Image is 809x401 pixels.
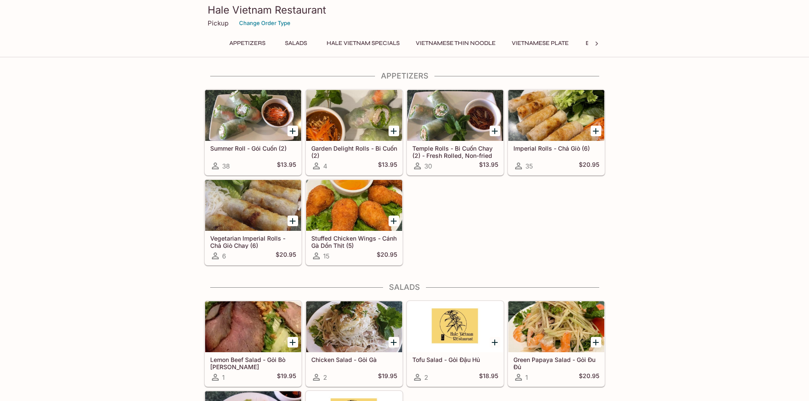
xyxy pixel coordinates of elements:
[277,372,296,382] h5: $19.95
[591,337,601,348] button: Add Green Papaya Salad - Gỏi Đu Đủ
[205,180,301,231] div: Vegetarian Imperial Rolls - Chả Giò Chay (6)
[205,179,302,265] a: Vegetarian Imperial Rolls - Chả Giò Chay (6)6$20.95
[306,301,403,387] a: Chicken Salad - Gỏi Gà2$19.95
[479,372,498,382] h5: $18.95
[222,162,230,170] span: 38
[513,145,599,152] h5: Imperial Rolls - Chả Giò (6)
[306,90,403,175] a: Garden Delight Rolls - Bi Cuốn (2)4$13.95
[412,356,498,363] h5: Tofu Salad - Gỏi Đậu Hủ
[377,251,397,261] h5: $20.95
[306,180,402,231] div: Stuffed Chicken Wings - Cánh Gà Dồn Thịt (5)
[389,337,399,348] button: Add Chicken Salad - Gỏi Gà
[378,372,397,382] h5: $19.95
[306,179,403,265] a: Stuffed Chicken Wings - Cánh Gà Dồn Thịt (5)15$20.95
[205,90,302,175] a: Summer Roll - Gói Cuốn (2)38$13.95
[407,301,503,352] div: Tofu Salad - Gỏi Đậu Hủ
[208,3,602,17] h3: Hale Vietnam Restaurant
[411,37,500,49] button: Vietnamese Thin Noodle
[306,90,402,141] div: Garden Delight Rolls - Bi Cuốn (2)
[508,301,605,387] a: Green Papaya Salad - Gỏi Đu Đủ1$20.95
[424,373,428,381] span: 2
[407,301,504,387] a: Tofu Salad - Gỏi Đậu Hủ2$18.95
[479,161,498,171] h5: $13.95
[579,372,599,382] h5: $20.95
[210,235,296,249] h5: Vegetarian Imperial Rolls - Chả Giò Chay (6)
[277,161,296,171] h5: $13.95
[204,71,605,81] h4: Appetizers
[225,37,270,49] button: Appetizers
[276,251,296,261] h5: $20.95
[235,17,294,30] button: Change Order Type
[288,337,298,348] button: Add Lemon Beef Salad - Gỏi Bò Tái Chanh
[288,216,298,226] button: Add Vegetarian Imperial Rolls - Chả Giò Chay (6)
[424,162,432,170] span: 30
[507,37,573,49] button: Vietnamese Plate
[210,356,296,370] h5: Lemon Beef Salad - Gỏi Bò [PERSON_NAME]
[412,145,498,159] h5: Temple Rolls - Bi Cuốn Chay (2) - Fresh Rolled, Non-fried
[288,126,298,136] button: Add Summer Roll - Gói Cuốn (2)
[323,252,330,260] span: 15
[205,90,301,141] div: Summer Roll - Gói Cuốn (2)
[525,373,528,381] span: 1
[323,162,327,170] span: 4
[591,126,601,136] button: Add Imperial Rolls - Chả Giò (6)
[311,145,397,159] h5: Garden Delight Rolls - Bi Cuốn (2)
[322,37,404,49] button: Hale Vietnam Specials
[204,283,605,292] h4: Salads
[222,373,225,381] span: 1
[210,145,296,152] h5: Summer Roll - Gói Cuốn (2)
[579,161,599,171] h5: $20.95
[222,252,226,260] span: 6
[306,301,402,352] div: Chicken Salad - Gỏi Gà
[205,301,302,387] a: Lemon Beef Salad - Gỏi Bò [PERSON_NAME]1$19.95
[508,90,605,175] a: Imperial Rolls - Chả Giò (6)35$20.95
[508,90,604,141] div: Imperial Rolls - Chả Giò (6)
[407,90,503,141] div: Temple Rolls - Bi Cuốn Chay (2) - Fresh Rolled, Non-fried
[205,301,301,352] div: Lemon Beef Salad - Gỏi Bò Tái Chanh
[490,337,500,348] button: Add Tofu Salad - Gỏi Đậu Hủ
[323,373,327,381] span: 2
[311,235,397,249] h5: Stuffed Chicken Wings - Cánh Gà Dồn Thịt (5)
[580,37,618,49] button: Entrees
[389,126,399,136] button: Add Garden Delight Rolls - Bi Cuốn (2)
[525,162,533,170] span: 35
[277,37,315,49] button: Salads
[407,90,504,175] a: Temple Rolls - Bi Cuốn Chay (2) - Fresh Rolled, Non-fried30$13.95
[208,19,228,27] p: Pickup
[389,216,399,226] button: Add Stuffed Chicken Wings - Cánh Gà Dồn Thịt (5)
[513,356,599,370] h5: Green Papaya Salad - Gỏi Đu Đủ
[508,301,604,352] div: Green Papaya Salad - Gỏi Đu Đủ
[311,356,397,363] h5: Chicken Salad - Gỏi Gà
[490,126,500,136] button: Add Temple Rolls - Bi Cuốn Chay (2) - Fresh Rolled, Non-fried
[378,161,397,171] h5: $13.95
